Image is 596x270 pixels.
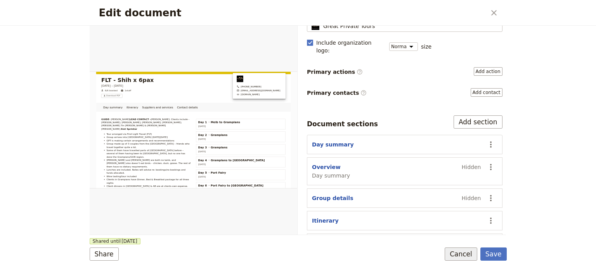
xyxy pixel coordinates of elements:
[28,74,83,96] a: Day summary
[28,110,47,117] strong: GUIDE
[290,116,360,125] span: Melb to Grampians
[421,43,431,51] span: size
[471,88,502,97] button: Primary contacts​
[352,32,456,40] a: +61 430 279 438
[40,255,239,269] span: Clients in Grampians have Dinner, Bed & Breakfast package for all three nights
[83,74,121,96] a: Itinerary
[40,247,112,253] span: Wine tasting/tour included
[40,185,230,207] span: Some of them have travelled parts of [GEOGRAPHIC_DATA] before – several of them having been to [G...
[40,154,187,160] span: Group arrives into [GEOGRAPHIC_DATA] [DATE][DATE]
[96,110,146,117] strong: LEAD CONTACT -
[307,119,378,129] div: Document sections
[361,41,456,49] span: [EMAIL_ADDRESS][DOMAIN_NAME]
[290,207,419,216] span: Grampians to [GEOGRAPHIC_DATA]
[474,67,502,76] button: Primary actions​
[487,6,501,19] button: Close dialog
[312,163,341,171] button: Overview
[260,158,278,164] span: [DATE]
[307,68,363,76] span: Primary actions
[484,160,497,174] button: Actions
[484,192,497,205] button: Actions
[290,146,330,156] span: Grampians
[312,217,339,225] button: Itinerary
[312,194,353,202] button: Group details
[310,22,320,30] img: Profile
[389,42,418,51] select: size
[40,146,149,152] span: Tour arranged via First Light Travel (FLT)
[28,29,80,38] span: [DATE] – [DATE]
[28,53,78,63] button: ​Download PDF
[360,90,367,96] span: ​
[90,247,119,261] button: Share
[307,89,367,97] span: Primary contacts
[352,41,456,49] a: bookings@greatprivatetours.com.au
[84,41,99,49] span: 1 staff
[484,214,497,227] button: Actions
[352,51,456,58] a: greatprivatetours.com.au
[204,74,263,96] a: Contact details
[260,127,278,134] span: [DATE]
[361,32,411,40] span: [PHONE_NUMBER]
[260,207,281,216] span: Day 4
[121,74,204,96] a: Suppliers and services
[312,141,354,148] button: Day summary
[462,194,481,202] span: Hidden
[260,116,281,125] span: Day 1
[260,249,278,255] span: [DATE]
[484,138,497,151] button: Actions
[40,55,73,61] span: Download PDF
[454,115,502,129] button: Add section
[75,134,114,140] strong: Sixt Sprinter
[361,51,407,58] span: [DOMAIN_NAME]
[40,208,243,230] span: [PERSON_NAME] and [PERSON_NAME] are both no lamb, and [PERSON_NAME] also doesn’t eat birds – chic...
[40,169,241,183] span: Group made up of 3 couples from the [GEOGRAPHIC_DATA] – friends who travel together quite a lot.
[260,177,281,186] span: Day 3
[352,9,367,25] img: Great Private Tours logo
[260,237,281,247] span: Day 5
[312,172,350,179] span: Day summary
[357,69,363,75] span: ​
[462,163,481,171] span: Hidden
[36,41,67,49] span: 6/6 booked
[121,238,137,244] span: [DATE]
[445,247,477,261] button: Cancel
[40,162,203,168] span: GPT is making certain arrangements and recommendations
[323,22,375,30] span: Great Private Tours
[99,7,486,19] h2: Edit document
[28,110,240,140] span: [PERSON_NAME]. Clients include - [PERSON_NAME], [PERSON_NAME], [PERSON_NAME], [PERSON_NAME], [PER...
[260,146,281,156] span: Day 2
[260,188,278,194] span: [DATE]
[90,238,140,244] span: Shared until
[260,218,278,225] span: [DATE]
[40,232,231,246] span: Lunches are included. Notes will advise re: bookings/no bookings and funds allocated.
[316,39,385,54] span: Include organization logo :
[290,177,330,186] span: Grampians
[480,247,507,261] button: Save
[290,237,326,247] span: Port Fairy
[47,110,96,117] span: - [PERSON_NAME]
